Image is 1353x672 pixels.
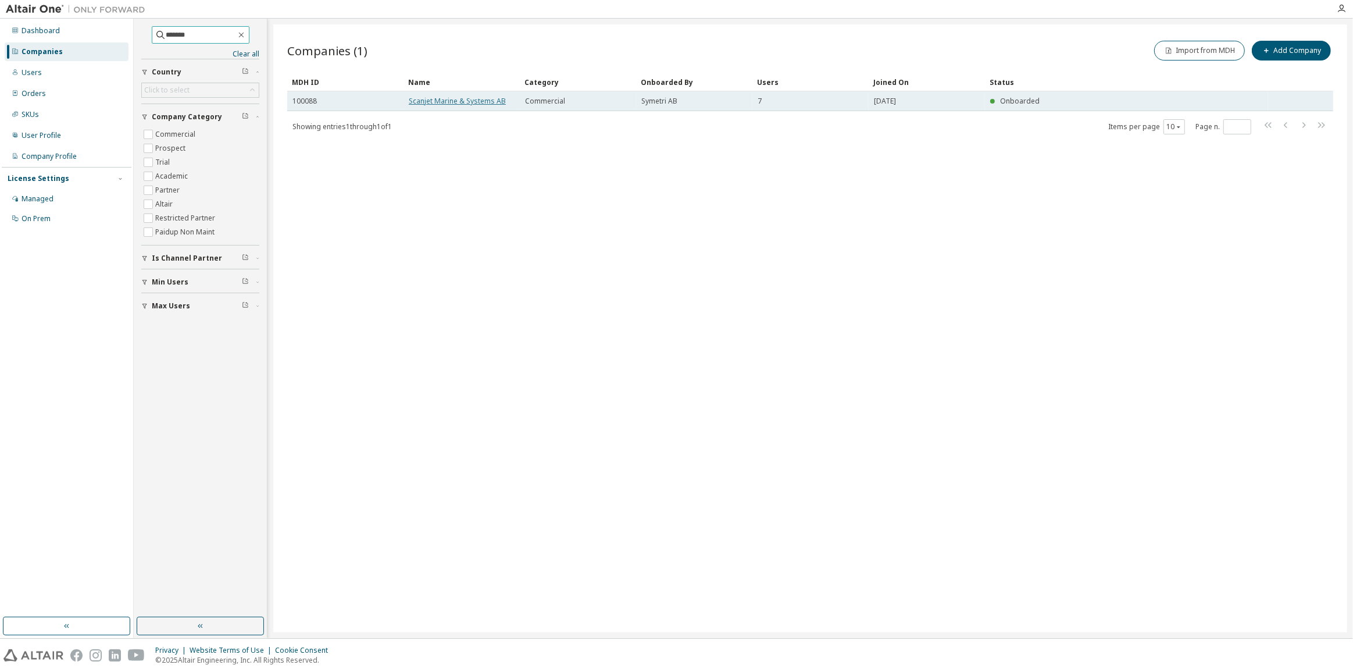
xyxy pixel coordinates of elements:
[152,301,190,311] span: Max Users
[641,73,748,91] div: Onboarded By
[22,47,63,56] div: Companies
[141,59,259,85] button: Country
[144,86,190,95] div: Click to select
[757,73,864,91] div: Users
[152,67,181,77] span: Country
[275,646,335,655] div: Cookie Consent
[292,122,392,131] span: Showing entries 1 through 1 of 1
[242,254,249,263] span: Clear filter
[990,73,1263,91] div: Status
[1195,119,1251,134] span: Page n.
[155,169,190,183] label: Academic
[141,49,259,59] a: Clear all
[1154,41,1245,61] button: Import from MDH
[641,97,677,106] span: Symetri AB
[155,211,217,225] label: Restricted Partner
[242,278,249,287] span: Clear filter
[524,73,631,91] div: Category
[22,110,39,119] div: SKUs
[155,183,182,197] label: Partner
[3,649,63,662] img: altair_logo.svg
[242,67,249,77] span: Clear filter
[190,646,275,655] div: Website Terms of Use
[22,68,42,77] div: Users
[408,73,515,91] div: Name
[292,73,399,91] div: MDH ID
[70,649,83,662] img: facebook.svg
[22,152,77,161] div: Company Profile
[141,246,259,271] button: Is Channel Partner
[155,655,335,665] p: © 2025 Altair Engineering, Inc. All Rights Reserved.
[155,225,217,239] label: Paidup Non Maint
[152,278,188,287] span: Min Users
[22,131,61,140] div: User Profile
[155,646,190,655] div: Privacy
[141,293,259,319] button: Max Users
[90,649,102,662] img: instagram.svg
[141,104,259,130] button: Company Category
[152,112,222,122] span: Company Category
[22,214,51,223] div: On Prem
[142,83,259,97] div: Click to select
[242,112,249,122] span: Clear filter
[287,42,367,59] span: Companies (1)
[409,96,506,106] a: Scanjet Marine & Systems AB
[873,73,980,91] div: Joined On
[1108,119,1185,134] span: Items per page
[22,194,53,204] div: Managed
[8,174,69,183] div: License Settings
[874,97,896,106] span: [DATE]
[22,89,46,98] div: Orders
[1252,41,1331,61] button: Add Company
[6,3,151,15] img: Altair One
[292,97,317,106] span: 100088
[155,141,188,155] label: Prospect
[152,254,222,263] span: Is Channel Partner
[242,301,249,311] span: Clear filter
[109,649,121,662] img: linkedin.svg
[525,97,565,106] span: Commercial
[128,649,145,662] img: youtube.svg
[22,26,60,35] div: Dashboard
[155,197,175,211] label: Altair
[141,269,259,295] button: Min Users
[1000,96,1040,106] span: Onboarded
[758,97,762,106] span: 7
[1166,122,1182,131] button: 10
[155,155,172,169] label: Trial
[155,127,198,141] label: Commercial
